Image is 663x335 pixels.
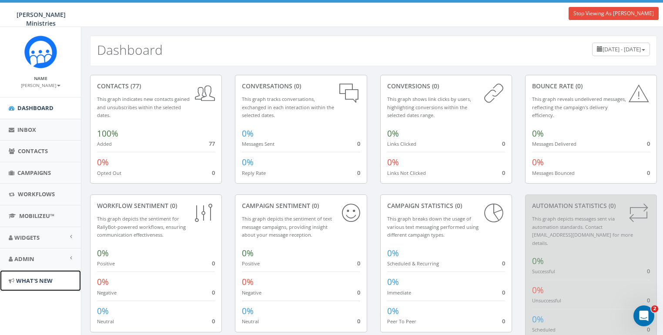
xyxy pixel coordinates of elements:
div: Workflow Sentiment [97,201,215,210]
span: 0% [387,248,399,259]
small: Messages Sent [242,141,275,147]
span: (0) [453,201,462,210]
div: Campaign Sentiment [242,201,360,210]
span: 0 [502,140,505,147]
small: Unsuccessful [532,297,561,304]
span: 0 [647,267,650,275]
span: 0% [532,314,544,325]
span: 0% [387,305,399,317]
small: This graph breaks down the usage of various text messaging performed using different campaign types. [387,215,479,238]
span: 0 [502,259,505,267]
small: Negative [97,289,117,296]
span: 0 [212,317,215,325]
span: 0% [97,305,109,317]
span: 0% [242,157,254,168]
span: 0 [647,296,650,304]
small: This graph indicates new contacts gained and unsubscribes within the selected dates. [97,96,190,118]
small: Scheduled & Recurring [387,260,439,267]
div: Bounce Rate [532,82,650,90]
span: 0% [387,157,399,168]
span: 0% [387,276,399,288]
span: (0) [310,201,319,210]
span: 0% [242,128,254,139]
span: 0 [357,317,360,325]
small: Opted Out [97,170,121,176]
img: Rally_Corp_Icon.png [24,36,57,68]
span: Workflows [18,190,55,198]
span: 0 [357,259,360,267]
span: (0) [574,82,583,90]
div: conversions [387,82,505,90]
span: Contacts [18,147,48,155]
span: (0) [607,201,616,210]
small: Peer To Peer [387,318,416,325]
span: 0 [357,288,360,296]
span: 0 [647,325,650,333]
span: (0) [168,201,177,210]
span: 0 [212,288,215,296]
small: This graph depicts messages sent via automation standards. Contact [EMAIL_ADDRESS][DOMAIN_NAME] f... [532,215,633,246]
span: 0% [532,128,544,139]
span: (0) [292,82,301,90]
div: Campaign Statistics [387,201,505,210]
span: [PERSON_NAME] Ministries [17,10,66,27]
div: Automation Statistics [532,201,650,210]
a: [PERSON_NAME] [21,81,60,89]
span: [DATE] - [DATE] [603,45,641,53]
span: (0) [430,82,439,90]
small: Neutral [97,318,114,325]
small: Positive [97,260,115,267]
span: 0% [532,157,544,168]
div: contacts [97,82,215,90]
span: 0% [242,276,254,288]
h2: Dashboard [97,43,163,57]
span: 0 [647,140,650,147]
span: 0% [242,248,254,259]
span: 77 [209,140,215,147]
small: Negative [242,289,261,296]
span: 0% [97,248,109,259]
span: 0% [97,276,109,288]
small: This graph tracks conversations, exchanged in each interaction within the selected dates. [242,96,334,118]
small: Positive [242,260,260,267]
a: Stop Viewing As [PERSON_NAME] [569,7,659,20]
small: Added [97,141,112,147]
span: Dashboard [17,104,54,112]
small: Messages Delivered [532,141,576,147]
div: conversations [242,82,360,90]
span: 0% [532,255,544,267]
span: 0 [357,169,360,177]
span: (77) [129,82,141,90]
small: Reply Rate [242,170,266,176]
span: 0 [502,317,505,325]
span: 0 [647,169,650,177]
small: Name [34,75,47,81]
span: 100% [97,128,118,139]
span: 0% [387,128,399,139]
span: 0% [532,285,544,296]
small: Neutral [242,318,259,325]
small: Links Not Clicked [387,170,426,176]
small: Immediate [387,289,411,296]
iframe: Intercom live chat [633,305,654,326]
small: Scheduled [532,326,556,333]
small: Links Clicked [387,141,416,147]
small: Successful [532,268,555,275]
span: 0 [212,259,215,267]
small: This graph shows link clicks by users, highlighting conversions within the selected dates range. [387,96,471,118]
span: MobilizeU™ [19,212,54,220]
span: Admin [14,255,34,263]
span: Campaigns [17,169,51,177]
span: 0% [97,157,109,168]
span: Widgets [14,234,40,241]
small: [PERSON_NAME] [21,82,60,88]
small: Messages Bounced [532,170,575,176]
span: 0 [212,169,215,177]
span: What's New [16,277,53,285]
span: 2 [651,305,658,312]
span: 0 [502,169,505,177]
span: Inbox [17,126,36,134]
small: This graph depicts the sentiment for RallyBot-powered workflows, ensuring communication effective... [97,215,186,238]
span: 0% [242,305,254,317]
span: 0 [357,140,360,147]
